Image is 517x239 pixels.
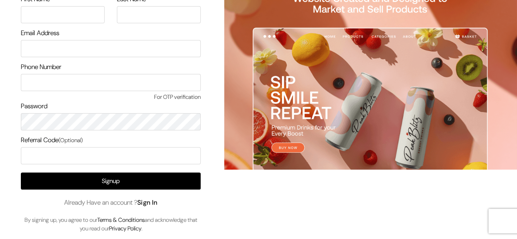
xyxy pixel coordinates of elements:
[21,135,83,145] label: Referral Code
[21,101,47,111] label: Password
[97,216,145,223] a: Terms & Conditions
[21,216,201,233] p: By signing up, you agree to our and acknowledge that you read our .
[109,225,141,232] a: Privacy Policy
[64,198,158,208] span: Already Have an account ?
[21,28,59,38] label: Email Address
[21,93,201,101] span: For OTP verification
[21,62,61,72] label: Phone Number
[21,172,201,190] button: Signup
[58,136,83,144] span: (Optional)
[137,198,158,207] a: Sign In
